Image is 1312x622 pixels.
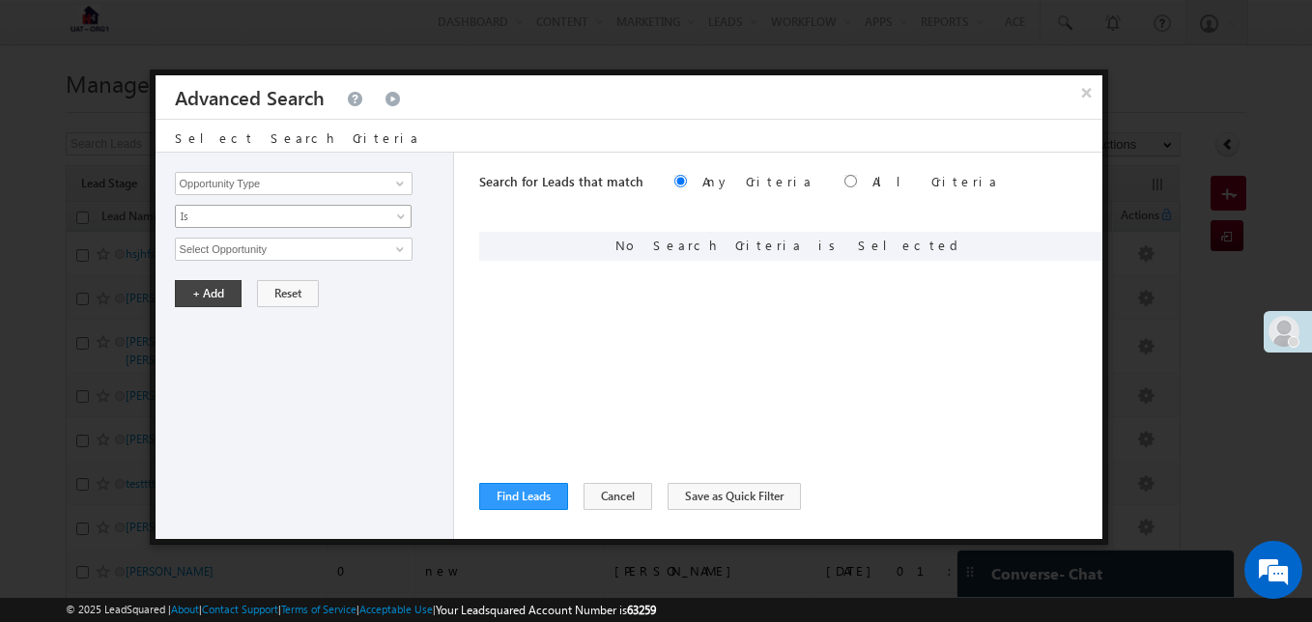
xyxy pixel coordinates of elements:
span: © 2025 LeadSquared | | | | | [66,601,656,619]
a: Show All Items [385,174,410,193]
span: Your Leadsquared Account Number is [436,603,656,617]
label: Any Criteria [702,173,813,189]
span: Select Search Criteria [175,129,420,146]
input: Type to Search [175,172,413,195]
a: About [171,603,199,615]
a: Terms of Service [281,603,357,615]
button: Find Leads [479,483,568,510]
span: 63259 [627,603,656,617]
a: Show All Items [385,240,410,259]
img: d_60004797649_company_0_60004797649 [33,101,81,127]
label: All Criteria [872,173,999,189]
a: Is [175,205,412,228]
button: Reset [257,280,319,307]
button: Cancel [584,483,652,510]
div: Chat with us now [100,101,325,127]
button: × [1071,75,1102,109]
span: Is [176,208,385,225]
div: Minimize live chat window [317,10,363,56]
button: Save as Quick Filter [668,483,801,510]
div: No Search Criteria is Selected [479,232,1102,261]
button: + Add [175,280,242,307]
em: Start Chat [263,483,351,509]
a: Acceptable Use [359,603,433,615]
input: Type to Search [175,238,413,261]
textarea: Type your message and hit 'Enter' [25,179,353,466]
h3: Advanced Search [175,75,325,119]
span: Search for Leads that match [479,173,643,189]
a: Contact Support [202,603,278,615]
